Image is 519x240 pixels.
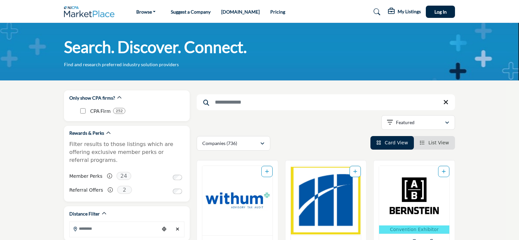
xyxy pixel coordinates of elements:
[69,130,104,136] h2: Rewards & Perks
[80,108,86,114] input: CPA Firm checkbox
[202,166,273,235] img: Withum
[116,172,131,180] span: 24
[113,108,125,114] div: 252 Results For CPA Firm
[442,169,446,174] a: Add To List
[420,140,449,145] a: View List
[173,189,182,194] input: Switch to Referral Offers
[69,170,102,182] label: Member Perks
[414,136,455,150] li: List View
[90,107,110,115] p: CPA Firm: CPA Firm
[117,186,132,194] span: 2
[69,184,103,196] label: Referral Offers
[197,136,270,151] button: Companies (736)
[353,169,357,174] a: Add To List
[388,8,421,16] div: My Listings
[270,9,285,15] a: Pricing
[173,175,182,180] input: Switch to Member Perks
[379,166,449,234] a: Open Listing in new tab
[291,166,361,235] a: Open Listing in new tab
[64,61,179,68] p: Find and research preferred industry solution providers
[64,6,118,17] img: Site Logo
[376,140,408,145] a: View Card
[69,95,115,101] h2: Only show CPA firms?
[380,226,448,233] p: Convention Exhibitor
[426,6,455,18] button: Log In
[172,222,182,236] div: Clear search location
[171,9,211,15] a: Suggest a Company
[159,222,169,236] div: Choose your current location
[116,109,123,113] b: 252
[221,9,260,15] a: [DOMAIN_NAME]
[367,7,385,17] a: Search
[197,94,455,110] input: Search Keyword
[132,7,161,17] a: Browse
[69,211,100,217] h2: Distance Filter
[202,140,237,147] p: Companies (736)
[291,166,361,235] img: Magone and Company, PC
[396,119,415,126] p: Featured
[70,222,159,235] input: Search Location
[370,136,414,150] li: Card View
[428,140,449,145] span: List View
[64,37,247,57] h1: Search. Discover. Connect.
[398,9,421,15] h5: My Listings
[379,166,449,225] img: Bernstein
[69,140,184,164] p: Filter results to those listings which are offering exclusive member perks or referral programs.
[385,140,408,145] span: Card View
[265,169,269,174] a: Add To List
[202,166,273,235] a: Open Listing in new tab
[434,9,447,15] span: Log In
[381,115,455,130] button: Featured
